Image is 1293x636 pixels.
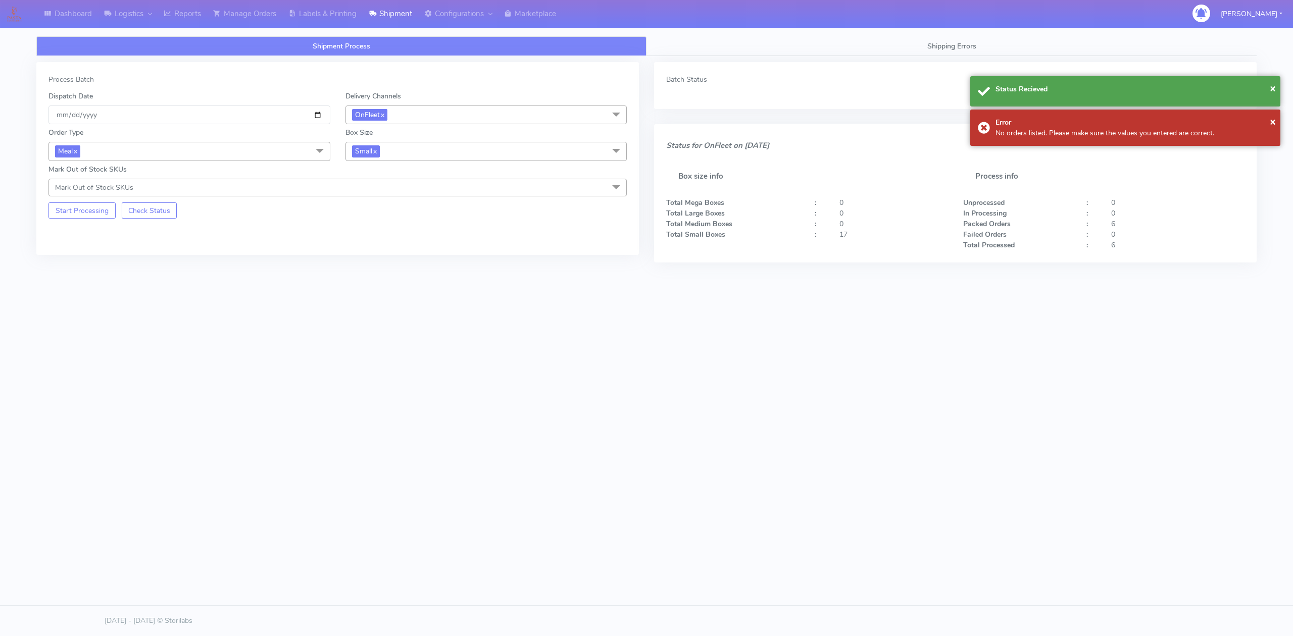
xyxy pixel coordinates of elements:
strong: Packed Orders [963,219,1011,229]
button: Close [1270,81,1276,96]
strong: Unprocessed [963,198,1005,207]
div: 0 [1104,197,1252,208]
button: [PERSON_NAME] [1213,4,1290,24]
div: 0 [832,197,956,208]
strong: : [815,219,816,229]
span: × [1270,115,1276,128]
div: 6 [1104,240,1252,250]
a: x [73,145,77,156]
h5: Process info [963,160,1245,193]
strong: Failed Orders [963,230,1007,239]
button: Check Status [122,202,177,219]
strong: : [1086,230,1088,239]
strong: Total Mega Boxes [666,198,724,207]
div: 0 [832,219,956,229]
h5: Box size info [666,160,948,193]
label: Dispatch Date [48,91,93,101]
span: OnFleet [352,109,387,121]
strong: : [1086,208,1088,218]
div: Status Recieved [996,84,1273,94]
div: No orders listed. Please make sure the values you entered are correct. [996,128,1273,138]
span: Shipment Process [313,41,370,51]
strong: Total Large Boxes [666,208,725,218]
label: Box Size [345,127,373,138]
i: Status for OnFleet on [DATE] [666,140,769,150]
div: Error [996,117,1273,128]
strong: In Processing [963,208,1007,218]
label: Mark Out of Stock SKUs [48,164,127,175]
strong: Total Small Boxes [666,230,725,239]
strong: : [1086,240,1088,250]
ul: Tabs [36,36,1257,56]
button: Start Processing [48,202,116,219]
div: 6 [1104,219,1252,229]
div: 0 [1104,229,1252,240]
div: 0 [832,208,956,219]
div: 17 [832,229,956,240]
button: Close [1270,114,1276,129]
label: Delivery Channels [345,91,401,101]
span: × [1270,81,1276,95]
strong: Total Processed [963,240,1015,250]
strong: : [1086,198,1088,207]
div: Batch Status [666,74,1245,85]
label: Order Type [48,127,83,138]
span: Shipping Errors [927,41,976,51]
strong: : [815,198,816,207]
span: Meal [55,145,80,157]
a: x [372,145,377,156]
span: Mark Out of Stock SKUs [55,183,133,192]
div: Process Batch [48,74,627,85]
div: 0 [1104,208,1252,219]
strong: : [815,230,816,239]
strong: Total Medium Boxes [666,219,732,229]
span: Small [352,145,380,157]
a: x [380,109,384,120]
strong: : [815,208,816,218]
strong: : [1086,219,1088,229]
